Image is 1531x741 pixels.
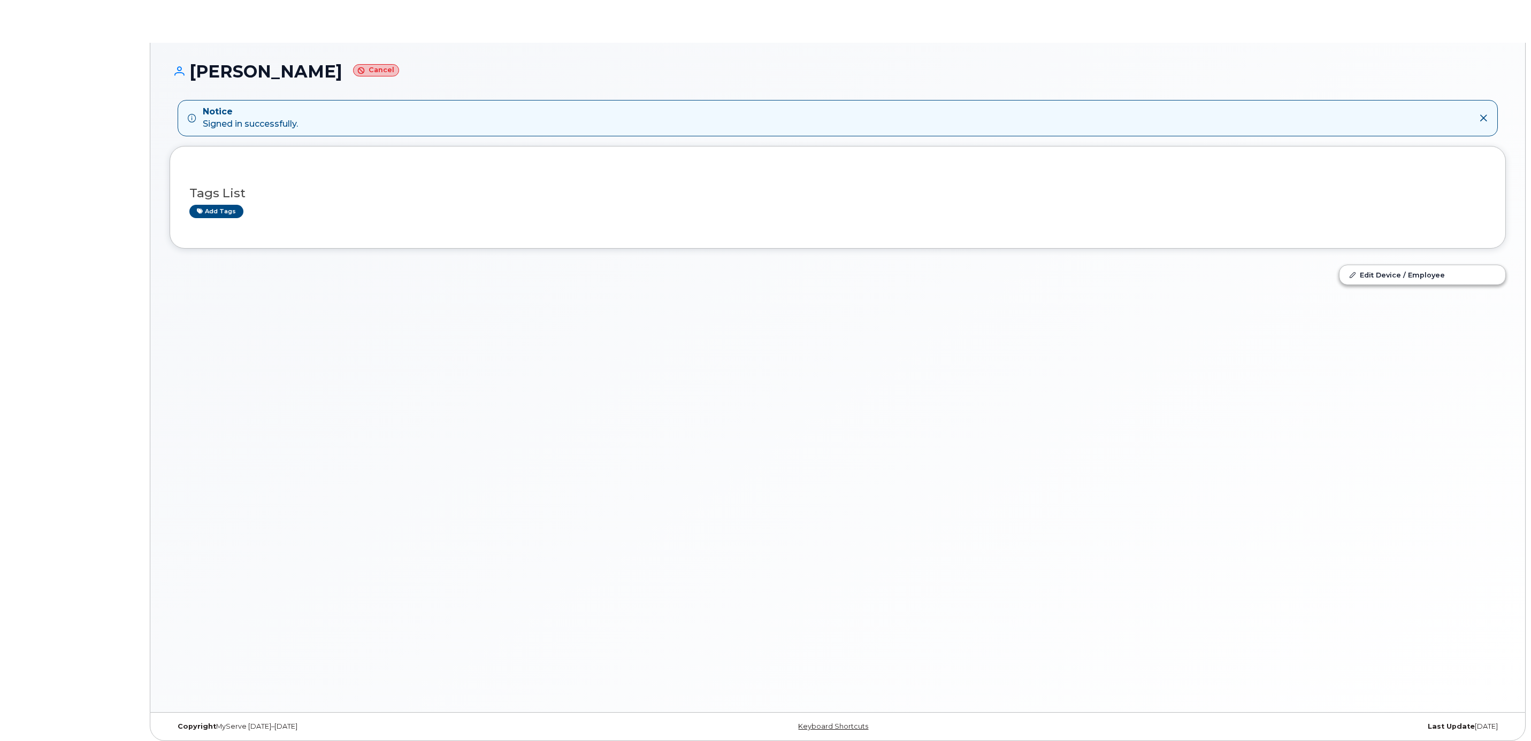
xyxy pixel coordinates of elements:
[170,62,1506,81] h1: [PERSON_NAME]
[1339,265,1505,284] a: Edit Device / Employee
[203,106,298,130] div: Signed in successfully.
[203,106,298,118] strong: Notice
[1428,722,1475,730] strong: Last Update
[178,722,216,730] strong: Copyright
[353,64,399,76] small: Cancel
[189,187,1486,200] h3: Tags List
[1060,722,1506,731] div: [DATE]
[798,722,868,730] a: Keyboard Shortcuts
[189,205,243,218] a: Add tags
[170,722,615,731] div: MyServe [DATE]–[DATE]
